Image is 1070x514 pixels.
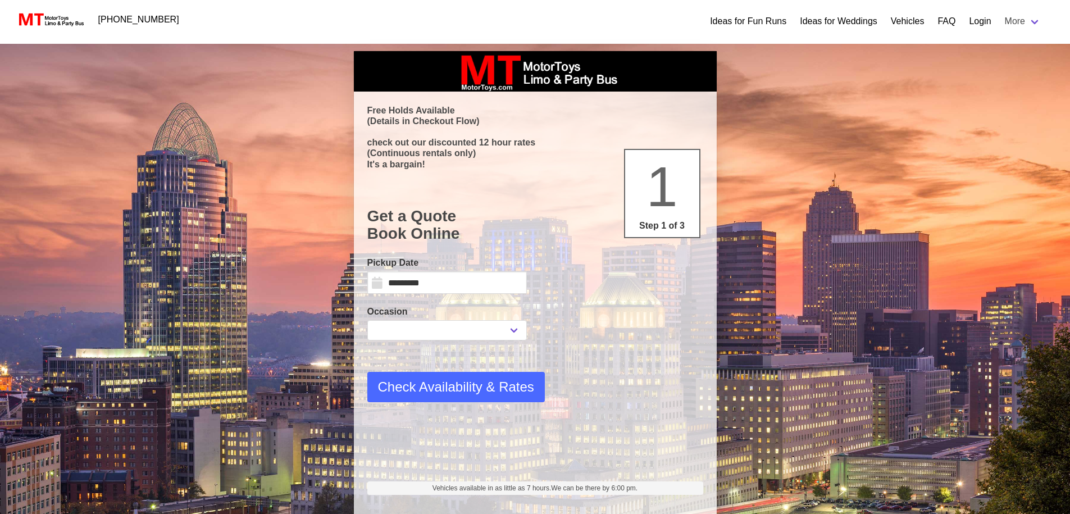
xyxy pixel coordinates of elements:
p: (Continuous rentals only) [367,148,703,158]
a: [PHONE_NUMBER] [92,8,186,31]
h1: Get a Quote Book Online [367,207,703,243]
span: Check Availability & Rates [378,377,534,397]
a: More [998,10,1048,33]
span: We can be there by 6:00 pm. [551,484,638,492]
p: check out our discounted 12 hour rates [367,137,703,148]
p: It's a bargain! [367,159,703,170]
img: MotorToys Logo [16,12,85,28]
a: Ideas for Weddings [800,15,877,28]
a: Vehicles [891,15,925,28]
a: Login [969,15,991,28]
span: Vehicles available in as little as 7 hours. [432,483,638,493]
a: Ideas for Fun Runs [710,15,786,28]
button: Check Availability & Rates [367,372,545,402]
span: 1 [646,155,678,218]
p: Free Holds Available [367,105,703,116]
a: FAQ [937,15,955,28]
label: Occasion [367,305,527,319]
p: (Details in Checkout Flow) [367,116,703,126]
label: Pickup Date [367,256,527,270]
p: Step 1 of 3 [630,219,695,233]
img: box_logo_brand.jpeg [451,51,620,92]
